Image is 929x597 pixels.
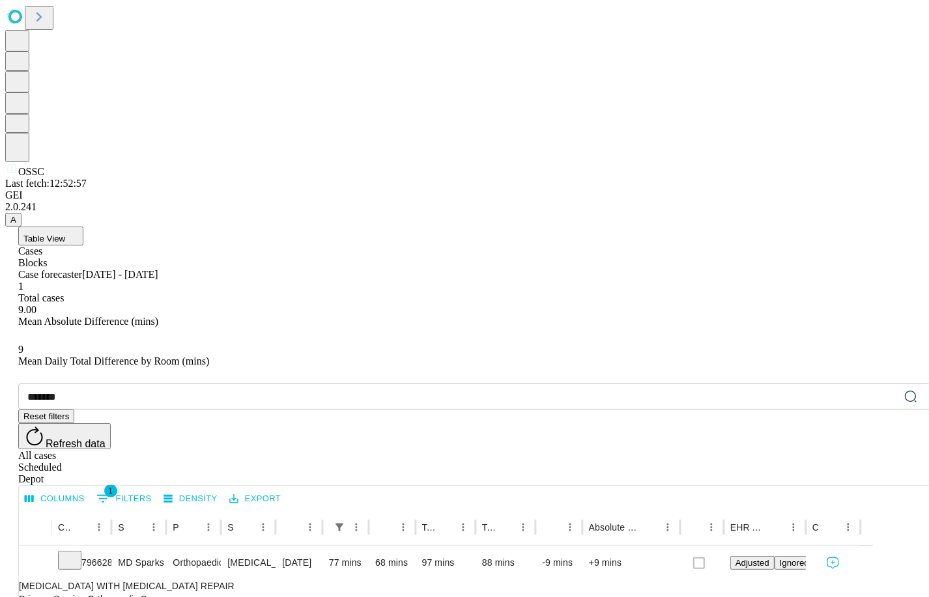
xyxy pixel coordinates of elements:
span: [MEDICAL_DATA] WITH [MEDICAL_DATA] REPAIR [19,581,235,591]
div: [MEDICAL_DATA] WITH [MEDICAL_DATA] REPAIR [227,546,269,579]
div: 7966287 [58,546,105,579]
span: Table View [23,234,65,243]
div: Case Epic Id [58,522,70,533]
span: Mean Daily Total Difference by Room (mins) [18,355,209,367]
button: Menu [702,518,721,536]
div: Absolute Difference [589,522,639,533]
div: Total Predicted Duration [482,522,494,533]
button: Show filters [93,488,155,509]
div: 77 mins [329,546,362,579]
button: Sort [543,518,562,536]
button: Menu [90,518,108,536]
button: Sort [496,518,514,536]
span: Refresh data [46,438,106,449]
div: GEI [5,189,924,201]
div: +9 mins [589,546,674,579]
button: Sort [377,518,395,536]
span: 9.00 [18,304,36,315]
button: Sort [181,518,199,536]
button: Ignored [775,556,814,570]
div: Comments [812,522,820,533]
span: Reset filters [23,411,69,421]
button: Menu [394,518,412,536]
div: Surgeon Name [118,522,125,533]
button: Menu [561,518,579,536]
span: 1 [104,484,117,497]
button: Collapse [25,553,45,573]
span: OSSC [18,166,44,177]
div: 2.0.241 [5,201,924,213]
span: Adjusted [736,558,769,568]
div: Total Scheduled Duration [422,522,435,533]
button: Sort [72,518,90,536]
button: Refresh data [18,423,111,449]
button: Reset filters [18,410,74,423]
button: Menu [839,518,857,536]
div: Surgery Name [227,522,235,533]
span: Case forecaster [18,269,82,280]
button: Export [226,489,284,509]
button: Sort [821,518,839,536]
button: Menu [514,518,532,536]
button: Sort [686,518,704,536]
button: A [5,213,21,227]
button: Sort [283,518,302,536]
div: MD Sparks [PERSON_NAME] Md [118,546,160,579]
span: A [10,215,16,225]
button: Menu [454,518,472,536]
button: Sort [766,518,784,536]
button: Adjusted [730,556,775,570]
div: -9 mins [542,546,575,579]
div: [DATE] [282,546,315,579]
button: Menu [347,518,365,536]
span: Mean Absolute Difference (mins) [18,316,158,327]
button: Menu [659,518,677,536]
div: Orthopaedic Surgery [173,546,214,579]
button: Sort [436,518,454,536]
button: Sort [126,518,145,536]
button: Density [160,489,221,509]
span: Ignored [780,558,809,568]
button: Table View [18,227,83,245]
div: EHR Action [730,522,765,533]
div: Primary Service [173,522,180,533]
button: Menu [784,518,803,536]
button: Select columns [21,489,88,509]
button: Sort [236,518,254,536]
button: Menu [301,518,319,536]
span: [DATE] - [DATE] [82,269,158,280]
button: Menu [254,518,272,536]
span: Total cases [18,292,64,303]
button: Menu [145,518,163,536]
span: Last fetch: 12:52:57 [5,178,87,189]
button: Menu [199,518,218,536]
div: 88 mins [482,546,529,579]
span: 9 [18,344,23,355]
span: 1 [18,281,23,292]
button: Show filters [330,518,349,536]
button: Sort [640,518,659,536]
div: 97 mins [422,546,469,579]
div: 68 mins [375,546,408,579]
div: 1 active filter [330,518,349,536]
